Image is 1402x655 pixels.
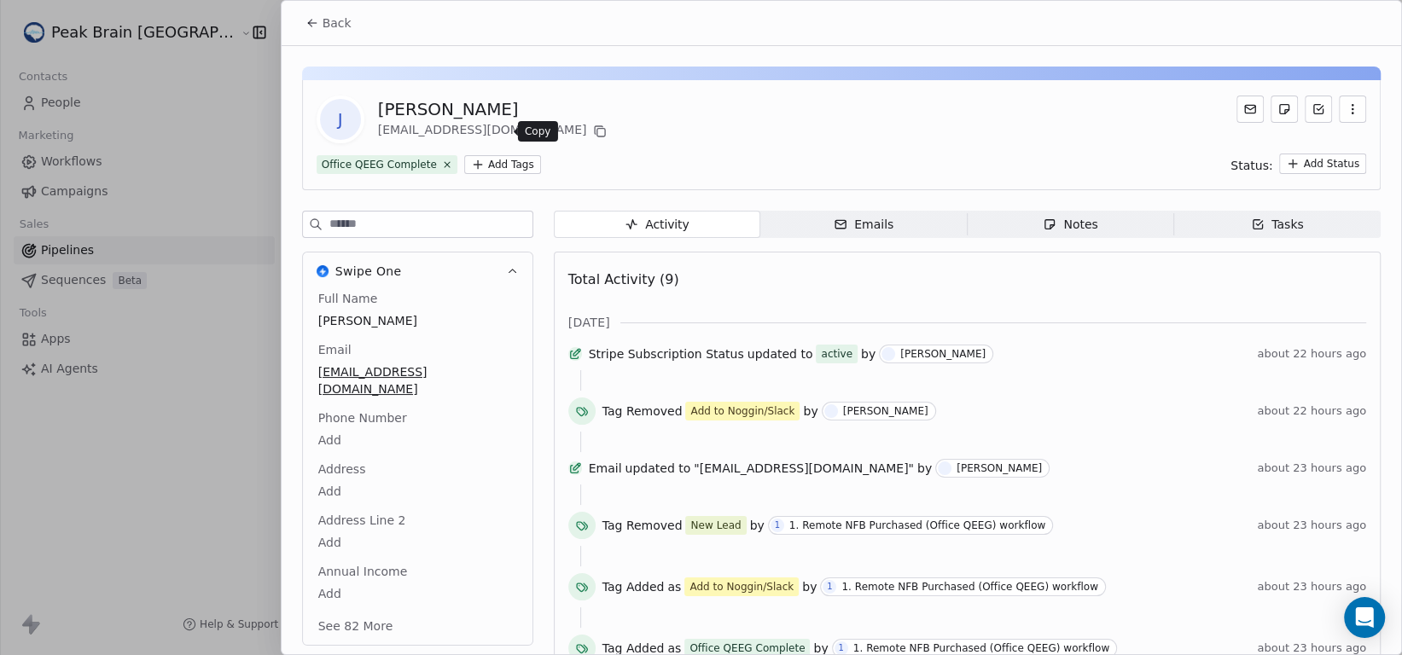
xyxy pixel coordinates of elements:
[827,580,832,594] div: 1
[1230,157,1272,174] span: Status:
[315,512,410,529] span: Address Line 2
[1257,461,1366,475] span: about 23 hours ago
[625,460,690,477] span: updated to
[803,403,817,420] span: by
[694,460,914,477] span: "[EMAIL_ADDRESS][DOMAIN_NAME]"
[917,460,932,477] span: by
[602,403,683,420] span: Tag Removed
[303,290,532,645] div: Swipe OneSwipe One
[843,405,928,417] div: [PERSON_NAME]
[308,611,404,641] button: See 82 More
[900,348,986,360] div: [PERSON_NAME]
[834,216,893,234] div: Emails
[750,517,765,534] span: by
[568,314,610,331] span: [DATE]
[464,155,541,174] button: Add Tags
[318,585,517,602] span: Add
[841,581,1097,593] div: 1. Remote NFB Purchased (Office QEEG) workflow
[602,517,683,534] span: Tag Removed
[821,345,852,362] div: active
[317,265,329,277] img: Swipe One
[589,460,622,477] span: Email
[775,519,780,532] div: 1
[318,483,517,500] span: Add
[323,14,352,32] span: Back
[315,563,411,580] span: Annual Income
[589,345,744,362] span: Stripe Subscription Status
[853,642,1109,654] div: 1. Remote NFB Purchased (Office QEEG) workflow
[838,641,843,655] div: 1
[378,97,611,121] div: [PERSON_NAME]
[295,8,362,38] button: Back
[1344,597,1385,638] div: Open Intercom Messenger
[318,363,517,397] span: [EMAIL_ADDRESS][DOMAIN_NAME]
[525,125,551,138] p: Copy
[689,579,794,594] div: Add to Noggin/Slack
[789,519,1045,531] div: 1. Remote NFB Purchased (Office QEEG) workflow
[318,432,517,449] span: Add
[1251,216,1304,234] div: Tasks
[318,312,517,329] span: [PERSON_NAME]
[318,534,517,551] span: Add
[1257,347,1366,361] span: about 22 hours ago
[861,345,876,362] span: by
[690,518,741,533] div: New Lead
[322,157,437,172] div: Office QEEG Complete
[320,99,361,140] span: J
[1257,641,1366,655] span: about 23 hours ago
[602,578,665,595] span: Tag Added
[748,345,813,362] span: updated to
[1043,216,1097,234] div: Notes
[1257,404,1366,418] span: about 22 hours ago
[315,461,369,478] span: Address
[690,403,794,419] div: Add to Noggin/Slack
[957,462,1042,474] div: [PERSON_NAME]
[568,271,679,287] span: Total Activity (9)
[303,252,532,290] button: Swipe OneSwipe One
[667,578,681,595] span: as
[315,409,410,426] span: Phone Number
[335,263,402,280] span: Swipe One
[315,341,355,358] span: Email
[315,290,381,307] span: Full Name
[1257,519,1366,532] span: about 23 hours ago
[1279,154,1366,174] button: Add Status
[378,121,611,142] div: [EMAIL_ADDRESS][DOMAIN_NAME]
[1257,580,1366,594] span: about 23 hours ago
[802,578,817,595] span: by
